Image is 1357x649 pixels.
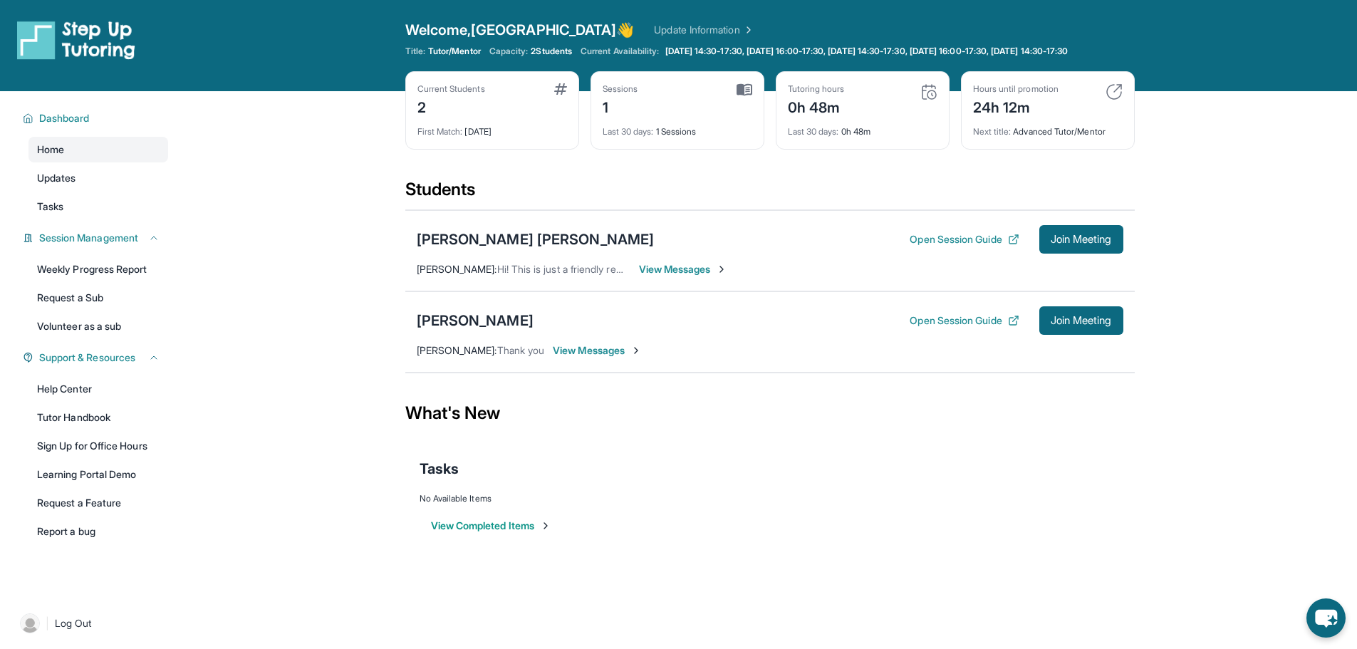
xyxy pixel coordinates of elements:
[28,490,168,516] a: Request a Feature
[417,95,485,118] div: 2
[14,608,168,639] a: |Log Out
[46,615,49,632] span: |
[28,519,168,544] a: Report a bug
[554,83,567,95] img: card
[662,46,1071,57] a: [DATE] 14:30-17:30, [DATE] 16:00-17:30, [DATE] 14:30-17:30, [DATE] 16:00-17:30, [DATE] 14:30-17:30
[531,46,572,57] span: 2 Students
[788,83,845,95] div: Tutoring hours
[420,459,459,479] span: Tasks
[39,111,90,125] span: Dashboard
[33,231,160,245] button: Session Management
[37,199,63,214] span: Tasks
[28,433,168,459] a: Sign Up for Office Hours
[973,83,1059,95] div: Hours until promotion
[39,231,138,245] span: Session Management
[654,23,754,37] a: Update Information
[910,313,1019,328] button: Open Session Guide
[20,613,40,633] img: user-img
[788,126,839,137] span: Last 30 days :
[417,229,655,249] div: [PERSON_NAME] [PERSON_NAME]
[28,462,168,487] a: Learning Portal Demo
[973,126,1012,137] span: Next title :
[28,313,168,339] a: Volunteer as a sub
[55,616,92,630] span: Log Out
[716,264,727,275] img: Chevron-Right
[603,83,638,95] div: Sessions
[665,46,1069,57] span: [DATE] 14:30-17:30, [DATE] 16:00-17:30, [DATE] 14:30-17:30, [DATE] 16:00-17:30, [DATE] 14:30-17:30
[28,256,168,282] a: Weekly Progress Report
[417,263,497,275] span: [PERSON_NAME] :
[28,194,168,219] a: Tasks
[910,232,1019,246] button: Open Session Guide
[489,46,529,57] span: Capacity:
[33,351,160,365] button: Support & Resources
[417,311,534,331] div: [PERSON_NAME]
[428,46,481,57] span: Tutor/Mentor
[417,118,567,137] div: [DATE]
[37,142,64,157] span: Home
[405,382,1135,445] div: What's New
[1051,235,1112,244] span: Join Meeting
[405,178,1135,209] div: Students
[788,118,937,137] div: 0h 48m
[497,344,545,356] span: Thank you
[33,111,160,125] button: Dashboard
[603,118,752,137] div: 1 Sessions
[39,351,135,365] span: Support & Resources
[405,20,635,40] span: Welcome, [GEOGRAPHIC_DATA] 👋
[28,285,168,311] a: Request a Sub
[28,405,168,430] a: Tutor Handbook
[417,126,463,137] span: First Match :
[920,83,937,100] img: card
[17,20,135,60] img: logo
[28,376,168,402] a: Help Center
[1106,83,1123,100] img: card
[639,262,728,276] span: View Messages
[737,83,752,96] img: card
[553,343,642,358] span: View Messages
[740,23,754,37] img: Chevron Right
[603,126,654,137] span: Last 30 days :
[28,165,168,191] a: Updates
[417,83,485,95] div: Current Students
[417,344,497,356] span: [PERSON_NAME] :
[1039,306,1123,335] button: Join Meeting
[630,345,642,356] img: Chevron-Right
[497,263,930,275] span: Hi! This is just a friendly reminder that the tutoring session will start in 5 min! I will see yo...
[28,137,168,162] a: Home
[788,95,845,118] div: 0h 48m
[431,519,551,533] button: View Completed Items
[1306,598,1346,638] button: chat-button
[973,95,1059,118] div: 24h 12m
[405,46,425,57] span: Title:
[973,118,1123,137] div: Advanced Tutor/Mentor
[37,171,76,185] span: Updates
[581,46,659,57] span: Current Availability:
[1039,225,1123,254] button: Join Meeting
[420,493,1121,504] div: No Available Items
[1051,316,1112,325] span: Join Meeting
[603,95,638,118] div: 1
